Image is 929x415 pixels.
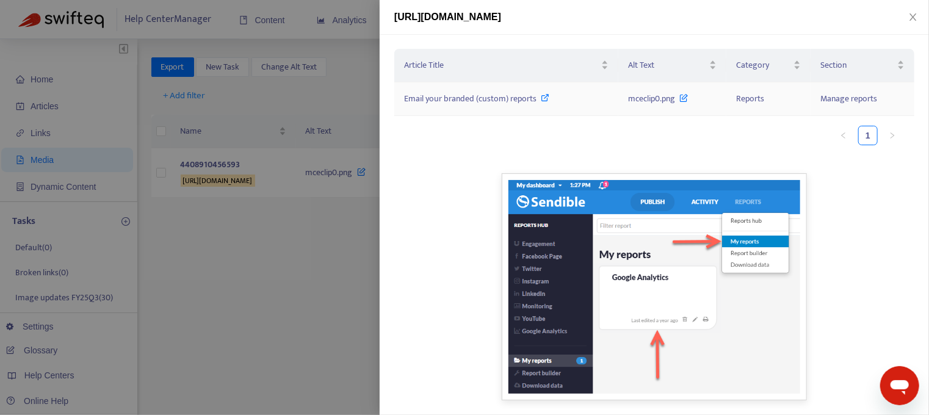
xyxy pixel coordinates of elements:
span: [URL][DOMAIN_NAME] [394,12,501,22]
th: Section [811,49,914,82]
th: Category [726,49,811,82]
li: Next Page [883,126,902,145]
button: left [834,126,853,145]
iframe: Button to launch messaging window [880,366,919,405]
th: Article Title [394,49,618,82]
img: Unable to display this image [502,173,807,401]
span: mceclip0.png [628,92,675,106]
li: Previous Page [834,126,853,145]
li: 1 [858,126,878,145]
span: Article Title [404,59,599,72]
span: Alt Text [628,59,707,72]
span: Manage reports [820,92,877,106]
th: Alt Text [618,49,726,82]
button: Close [905,12,922,23]
span: Section [820,59,895,72]
span: Email your branded (custom) reports [404,92,537,106]
span: right [889,132,896,139]
span: Category [736,59,791,72]
button: right [883,126,902,145]
span: Reports [736,92,764,106]
span: left [840,132,847,139]
span: close [908,12,918,22]
a: 1 [859,126,877,145]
